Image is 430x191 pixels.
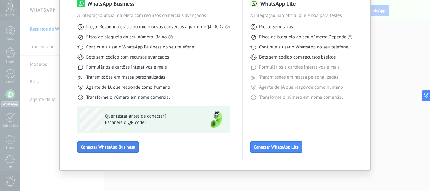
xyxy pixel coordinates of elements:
[86,74,165,81] span: Transmissões em massa personalizadas
[86,94,170,101] span: Transforme o número em nome comercial
[259,74,338,81] span: Transmissões em massa personalizadas
[259,24,293,30] span: Preço: Sem taxas
[254,145,299,149] span: Conectar WhatsApp Lite
[250,141,302,153] button: Conectar WhatsApp Lite
[86,84,170,91] span: Agente de IA que responde como humano
[259,54,336,60] span: Bots sem código com recursos básicos
[205,108,228,131] img: green-phone.png
[259,64,340,70] span: Formulários e cartões interativos e mais
[86,64,167,70] span: Formulários e cartões interativos e mais
[77,13,230,19] span: A integração oficial da Meta com recursos comerciais avançados
[86,34,167,40] span: Risco de bloqueio do seu número: Baixo
[105,120,197,126] span: Escaneie o QR code!
[259,34,347,40] span: Risco de bloqueio do seu número: Depende
[77,141,139,153] button: Conectar WhatsApp Business
[86,24,224,30] span: Preço: Responda grátis ou inicie novas conversas a partir de $0,0002
[86,44,194,50] span: Continue a usar o WhatsApp Business no seu telefone
[250,13,353,19] span: A integração não oficial que é boa para testes
[81,145,135,149] span: Conectar WhatsApp Business
[259,94,343,101] span: Transforme o número em nome comercial
[259,44,348,50] span: Continue a usar o WhatsApp no seu telefone
[105,113,197,120] span: Quer testar antes de conectar?
[259,84,343,91] span: Agente de IA que responde como humano
[86,54,169,60] span: Bots sem código com recursos avançados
